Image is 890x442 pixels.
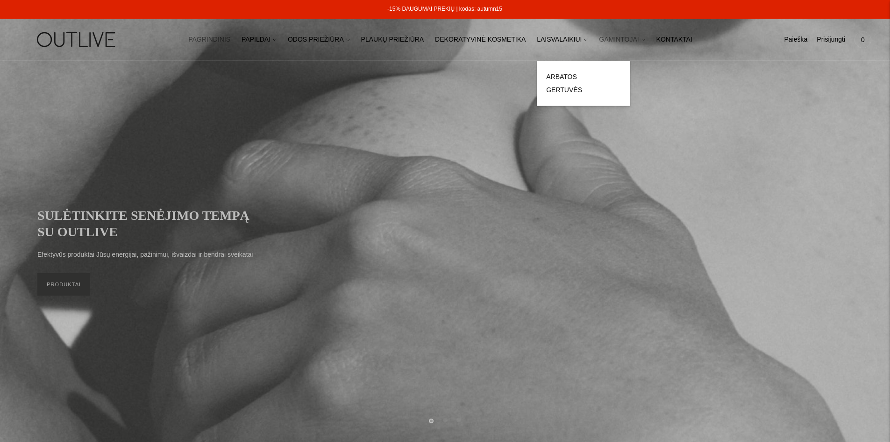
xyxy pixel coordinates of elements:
span: 0 [856,33,869,46]
img: OUTLIVE [19,23,135,56]
a: PLAUKŲ PRIEŽIŪRA [361,29,424,50]
a: DEKORATYVINĖ KOSMETIKA [435,29,526,50]
a: GAMINTOJAI [599,29,645,50]
a: ODOS PRIEŽIŪRA [288,29,350,50]
a: 0 [854,29,871,50]
a: LAISVALAIKIUI [537,29,588,50]
a: PAGRINDINIS [188,29,230,50]
a: Prisijungti [817,29,845,50]
a: Paieška [784,29,807,50]
a: -15% DAUGUMAI PREKIŲ | kodas: autumn15 [387,6,502,12]
a: KONTAKTAI [656,29,692,50]
a: PAPILDAI [242,29,277,50]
